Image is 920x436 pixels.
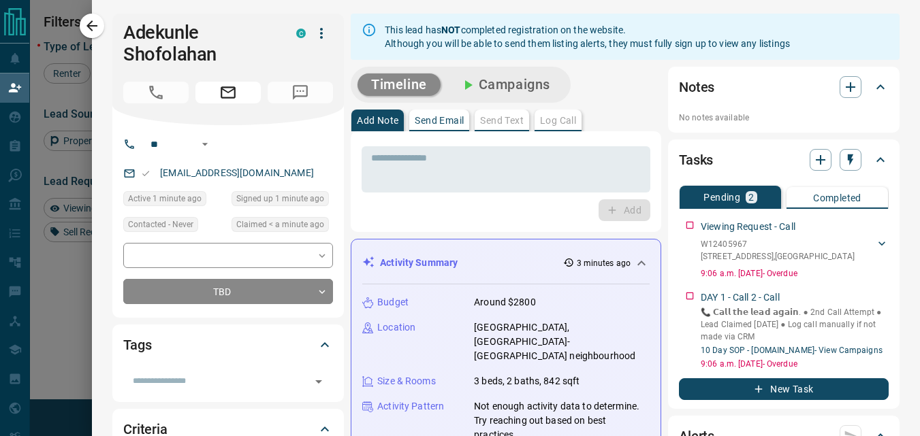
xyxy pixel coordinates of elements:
p: 2 [748,192,754,202]
p: W12405967 [701,238,855,250]
p: Activity Pattern [377,399,444,414]
h1: Adekunle Shofolahan [123,22,276,65]
div: TBD [123,279,333,304]
div: W12405967[STREET_ADDRESS],[GEOGRAPHIC_DATA] [701,235,889,265]
p: Send Email [415,116,464,125]
a: 10 Day SOP - [DOMAIN_NAME]- View Campaigns [701,346,883,355]
p: Completed [813,193,861,203]
span: Contacted - Never [128,218,193,231]
p: DAY 1 - Call 2 - Call [701,290,780,305]
p: No notes available [679,112,889,124]
button: New Task [679,378,889,400]
h2: Notes [679,76,714,98]
button: Open [309,372,328,391]
p: Budget [377,295,409,309]
button: Open [197,136,213,152]
a: [EMAIL_ADDRESS][DOMAIN_NAME] [160,167,314,178]
span: No Number [268,82,333,103]
span: Email [195,82,261,103]
p: Pending [703,192,740,202]
div: Mon Oct 13 2025 [232,217,333,236]
p: 9:06 a.m. [DATE] - Overdue [701,267,889,280]
strong: NOT [441,24,460,35]
p: [STREET_ADDRESS] , [GEOGRAPHIC_DATA] [701,250,855,263]
p: Viewing Request - Call [701,220,795,234]
span: Active 1 minute ago [128,192,202,205]
svg: Email Valid [141,169,150,178]
h2: Tasks [679,149,713,171]
p: Activity Summary [380,256,458,270]
span: Claimed < a minute ago [236,218,324,231]
div: Tasks [679,144,889,176]
div: condos.ca [296,29,306,38]
p: Add Note [357,116,398,125]
button: Campaigns [446,73,564,96]
button: Timeline [358,73,441,96]
p: 📞 𝗖𝗮𝗹𝗹 𝘁𝗵𝗲 𝗹𝗲𝗮𝗱 𝗮𝗴𝗮𝗶𝗻. ● 2nd Call Attempt ● Lead Claimed [DATE] ‎● Log call manually if not made ... [701,306,889,343]
p: Around $2800 [474,295,536,309]
div: Notes [679,71,889,103]
div: Activity Summary3 minutes ago [362,250,650,275]
p: 9:06 a.m. [DATE] - Overdue [701,358,889,370]
h2: Tags [123,334,151,356]
p: 3 beds, 2 baths, 842 sqft [474,374,580,388]
div: This lead has completed registration on the website. Although you will be able to send them listi... [385,18,790,56]
p: Location [377,320,415,335]
p: [GEOGRAPHIC_DATA], [GEOGRAPHIC_DATA]-[GEOGRAPHIC_DATA] neighbourhood [474,320,650,363]
div: Mon Oct 13 2025 [123,191,225,210]
p: 3 minutes ago [577,257,631,269]
span: Signed up 1 minute ago [236,192,324,205]
div: Mon Oct 13 2025 [232,191,333,210]
p: Size & Rooms [377,374,436,388]
span: No Number [123,82,189,103]
div: Tags [123,329,333,361]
